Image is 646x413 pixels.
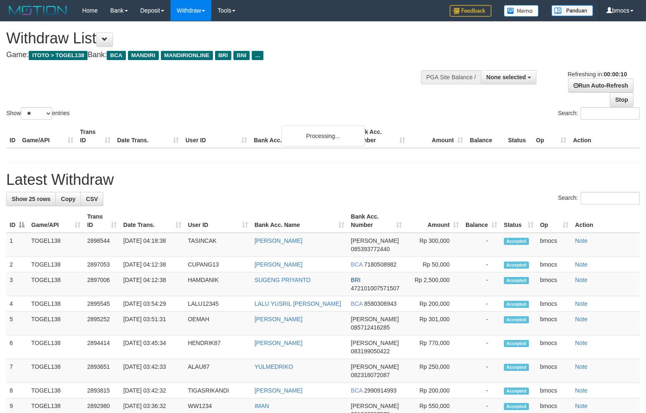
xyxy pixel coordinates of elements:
[581,192,640,204] input: Search:
[575,300,588,307] a: Note
[575,277,588,283] a: Note
[351,285,400,292] span: Copy 472101007571507 to clipboard
[537,312,572,335] td: bmocs
[462,296,501,312] td: -
[120,383,185,398] td: [DATE] 03:42:32
[255,300,341,307] a: LALU YUSRIL [PERSON_NAME]
[84,209,120,233] th: Trans ID: activate to sort column ascending
[255,403,269,409] a: IMAN
[185,359,251,383] td: ALAU87
[161,51,213,60] span: MANDIRIONLINE
[575,261,588,268] a: Note
[120,209,185,233] th: Date Trans.: activate to sort column ascending
[581,107,640,120] input: Search:
[255,261,303,268] a: [PERSON_NAME]
[281,126,365,146] div: Processing...
[450,5,491,17] img: Feedback.jpg
[77,124,114,148] th: Trans ID
[466,124,505,148] th: Balance
[185,296,251,312] td: LALU12345
[501,209,537,233] th: Status: activate to sort column ascending
[80,192,103,206] a: CSV
[504,316,529,323] span: Accepted
[537,335,572,359] td: bmocs
[55,192,81,206] a: Copy
[6,30,422,47] h1: Withdraw List
[6,209,28,233] th: ID: activate to sort column descending
[421,70,481,84] div: PGA Site Balance /
[570,124,640,148] th: Action
[255,363,293,370] a: YULMEDRIKO
[575,237,588,244] a: Note
[28,257,84,272] td: TOGEL138
[351,403,399,409] span: [PERSON_NAME]
[462,257,501,272] td: -
[351,316,399,322] span: [PERSON_NAME]
[405,383,462,398] td: Rp 200,000
[6,233,28,257] td: 1
[575,387,588,394] a: Note
[504,277,529,284] span: Accepted
[28,335,84,359] td: TOGEL138
[504,301,529,308] span: Accepted
[233,51,250,60] span: BNI
[610,93,633,107] a: Stop
[255,237,303,244] a: [PERSON_NAME]
[6,107,70,120] label: Show entries
[84,312,120,335] td: 2895252
[537,296,572,312] td: bmocs
[351,277,361,283] span: BRI
[568,71,627,78] span: Refreshing in:
[185,233,251,257] td: TASINCAK
[504,364,529,371] span: Accepted
[504,262,529,269] span: Accepted
[120,272,185,296] td: [DATE] 04:12:38
[486,74,526,81] span: None selected
[120,312,185,335] td: [DATE] 03:51:31
[504,238,529,245] span: Accepted
[185,257,251,272] td: CUPANG13
[462,233,501,257] td: -
[251,209,348,233] th: Bank Acc. Name: activate to sort column ascending
[537,359,572,383] td: bmocs
[185,383,251,398] td: TIGASRIKANDI
[84,296,120,312] td: 2895545
[255,387,303,394] a: [PERSON_NAME]
[575,403,588,409] a: Note
[462,335,501,359] td: -
[351,324,390,331] span: Copy 085712416285 to clipboard
[6,4,70,17] img: MOTION_logo.png
[120,359,185,383] td: [DATE] 03:42:33
[351,237,399,244] span: [PERSON_NAME]
[364,261,397,268] span: Copy 7180508982 to clipboard
[351,340,399,346] span: [PERSON_NAME]
[185,335,251,359] td: HENDRIK87
[12,196,50,202] span: Show 25 rows
[504,388,529,395] span: Accepted
[255,316,303,322] a: [PERSON_NAME]
[568,78,633,93] a: Run Auto-Refresh
[21,107,52,120] select: Showentries
[28,209,84,233] th: Game/API: activate to sort column ascending
[537,209,572,233] th: Op: activate to sort column ascending
[462,312,501,335] td: -
[364,300,397,307] span: Copy 8580306943 to clipboard
[120,233,185,257] td: [DATE] 04:18:38
[405,272,462,296] td: Rp 2,500,000
[504,403,529,410] span: Accepted
[84,335,120,359] td: 2894414
[182,124,250,148] th: User ID
[533,124,570,148] th: Op
[405,335,462,359] td: Rp 770,000
[84,383,120,398] td: 2893815
[215,51,231,60] span: BRI
[29,51,88,60] span: ITOTO > TOGEL138
[505,124,533,148] th: Status
[28,312,84,335] td: TOGEL138
[255,340,303,346] a: [PERSON_NAME]
[351,348,390,355] span: Copy 083199050422 to clipboard
[28,272,84,296] td: TOGEL138
[255,277,311,283] a: SUGENG PRIYANTO
[128,51,159,60] span: MANDIRI
[120,296,185,312] td: [DATE] 03:54:29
